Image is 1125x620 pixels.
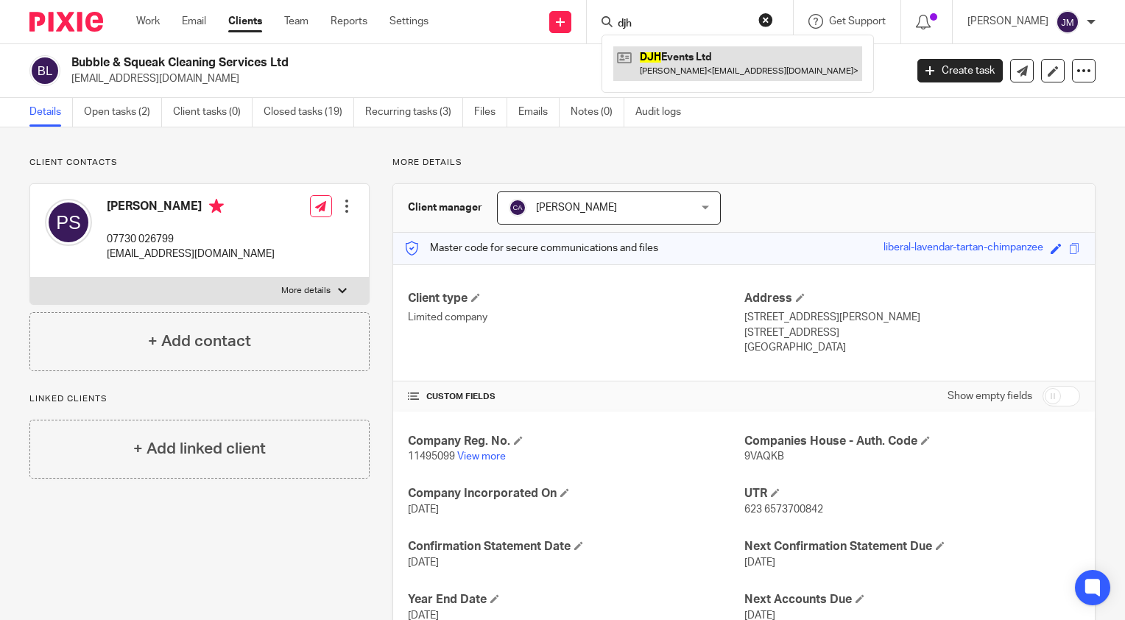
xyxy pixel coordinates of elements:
img: svg%3E [29,55,60,86]
span: 11495099 [408,451,455,462]
span: [DATE] [408,557,439,568]
h4: Year End Date [408,592,744,607]
span: 9VAQKB [744,451,784,462]
a: Reports [331,14,367,29]
a: View more [457,451,506,462]
h4: Confirmation Statement Date [408,539,744,554]
a: Team [284,14,308,29]
a: Files [474,98,507,127]
span: Get Support [829,16,886,27]
h4: Next Accounts Due [744,592,1080,607]
h4: + Add contact [148,330,251,353]
span: 623 6573700842 [744,504,823,515]
h4: Next Confirmation Statement Due [744,539,1080,554]
h4: Address [744,291,1080,306]
span: [PERSON_NAME] [536,202,617,213]
a: Emails [518,98,560,127]
img: svg%3E [509,199,526,216]
h4: [PERSON_NAME] [107,199,275,217]
a: Create task [917,59,1003,82]
input: Search [616,18,749,31]
img: Pixie [29,12,103,32]
span: [DATE] [744,557,775,568]
i: Primary [209,199,224,214]
p: Limited company [408,310,744,325]
p: 07730 026799 [107,232,275,247]
a: Closed tasks (19) [264,98,354,127]
img: svg%3E [45,199,92,246]
p: Master code for secure communications and files [404,241,658,256]
span: [DATE] [408,504,439,515]
a: Client tasks (0) [173,98,253,127]
p: [EMAIL_ADDRESS][DOMAIN_NAME] [71,71,895,86]
div: liberal-lavendar-tartan-chimpanzee [884,240,1043,257]
a: Work [136,14,160,29]
p: More details [392,157,1096,169]
h4: Company Incorporated On [408,486,744,501]
p: [PERSON_NAME] [967,14,1048,29]
a: Audit logs [635,98,692,127]
a: Notes (0) [571,98,624,127]
h2: Bubble & Squeak Cleaning Services Ltd [71,55,730,71]
p: [GEOGRAPHIC_DATA] [744,340,1080,355]
a: Open tasks (2) [84,98,162,127]
label: Show empty fields [948,389,1032,404]
h3: Client manager [408,200,482,215]
p: Client contacts [29,157,370,169]
img: svg%3E [1056,10,1079,34]
h4: Client type [408,291,744,306]
p: More details [281,285,331,297]
p: [EMAIL_ADDRESS][DOMAIN_NAME] [107,247,275,261]
a: Settings [389,14,429,29]
h4: Company Reg. No. [408,434,744,449]
a: Recurring tasks (3) [365,98,463,127]
p: Linked clients [29,393,370,405]
button: Clear [758,13,773,27]
a: Clients [228,14,262,29]
h4: Companies House - Auth. Code [744,434,1080,449]
p: [STREET_ADDRESS][PERSON_NAME] [744,310,1080,325]
h4: + Add linked client [133,437,266,460]
a: Details [29,98,73,127]
h4: UTR [744,486,1080,501]
p: [STREET_ADDRESS] [744,325,1080,340]
h4: CUSTOM FIELDS [408,391,744,403]
a: Email [182,14,206,29]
